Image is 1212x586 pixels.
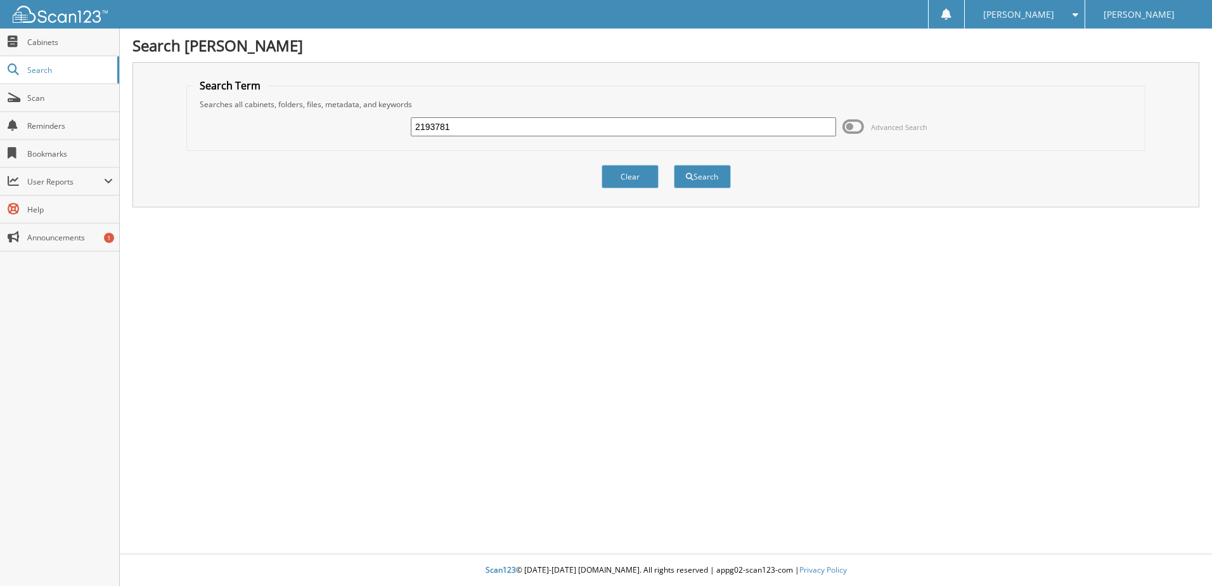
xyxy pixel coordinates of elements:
span: User Reports [27,176,104,187]
button: Clear [602,165,659,188]
div: Searches all cabinets, folders, files, metadata, and keywords [193,99,1138,110]
iframe: Chat Widget [1149,525,1212,586]
span: Search [27,65,111,75]
div: © [DATE]-[DATE] [DOMAIN_NAME]. All rights reserved | appg02-scan123-com | [120,555,1212,586]
span: Help [27,204,113,215]
a: Privacy Policy [799,564,847,575]
span: Reminders [27,120,113,131]
div: 1 [104,233,114,243]
legend: Search Term [193,79,267,93]
span: Advanced Search [871,122,927,132]
button: Search [674,165,731,188]
span: [PERSON_NAME] [1104,11,1175,18]
span: Bookmarks [27,148,113,159]
span: Cabinets [27,37,113,48]
span: Scan123 [486,564,516,575]
span: [PERSON_NAME] [983,11,1054,18]
span: Announcements [27,232,113,243]
span: Scan [27,93,113,103]
img: scan123-logo-white.svg [13,6,108,23]
h1: Search [PERSON_NAME] [132,35,1199,56]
